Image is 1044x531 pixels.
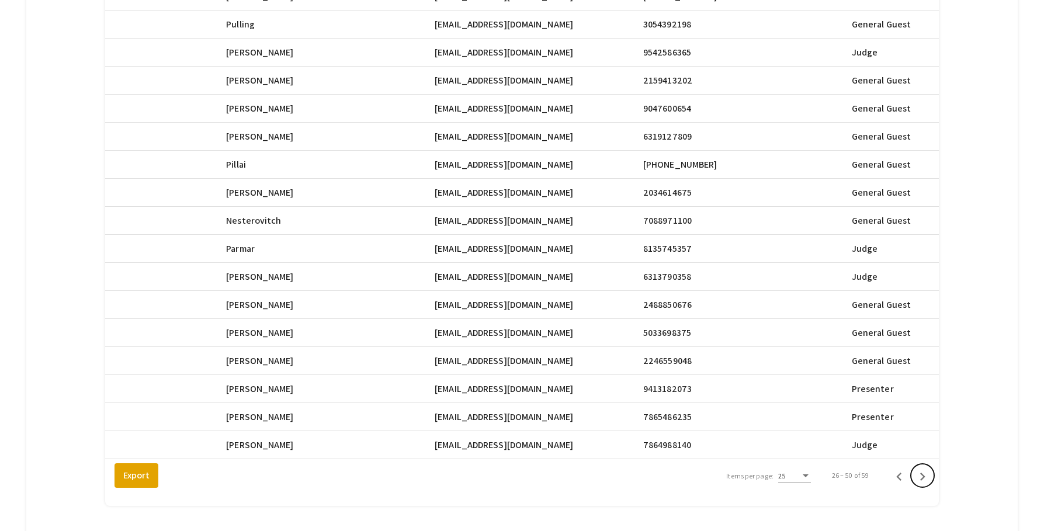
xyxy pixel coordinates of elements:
span: [PERSON_NAME] [226,410,293,424]
span: General Guest [852,18,911,32]
span: General Guest [852,214,911,228]
span: General Guest [852,102,911,116]
span: [PERSON_NAME] [226,270,293,284]
span: Parmar [226,242,255,256]
span: General Guest [852,186,911,200]
span: [PERSON_NAME] [226,438,293,452]
span: Judge [852,46,878,60]
span: 7865486235 [643,410,692,424]
span: 2034614675 [643,186,692,200]
span: General Guest [852,130,911,144]
span: [EMAIL_ADDRESS][DOMAIN_NAME] [435,18,573,32]
span: [EMAIL_ADDRESS][DOMAIN_NAME] [435,74,573,88]
span: [EMAIL_ADDRESS][DOMAIN_NAME] [435,242,573,256]
span: [EMAIL_ADDRESS][DOMAIN_NAME] [435,186,573,200]
span: 2488850676 [643,298,692,312]
span: General Guest [852,74,911,88]
iframe: Chat [9,478,50,522]
span: 3054392198 [643,18,691,32]
span: [EMAIL_ADDRESS][DOMAIN_NAME] [435,438,573,452]
span: [PERSON_NAME] [226,46,293,60]
span: 2159413202 [643,74,692,88]
span: Judge [852,270,878,284]
span: [PERSON_NAME] [226,186,293,200]
span: Nesterovitch [226,214,281,228]
span: [EMAIL_ADDRESS][DOMAIN_NAME] [435,158,573,172]
span: [EMAIL_ADDRESS][DOMAIN_NAME] [435,298,573,312]
mat-select: Items per page: [778,472,811,480]
div: 26 – 50 of 59 [832,470,869,481]
span: 7864988140 [643,438,691,452]
span: [PERSON_NAME] [226,298,293,312]
span: Pulling [226,18,255,32]
span: [PHONE_NUMBER] [643,158,717,172]
span: [PERSON_NAME] [226,102,293,116]
span: 9542586365 [643,46,691,60]
span: 5033698375 [643,326,691,340]
span: 25 [778,471,786,480]
span: [EMAIL_ADDRESS][DOMAIN_NAME] [435,102,573,116]
span: [EMAIL_ADDRESS][DOMAIN_NAME] [435,354,573,368]
span: 8135745357 [643,242,692,256]
span: General Guest [852,158,911,172]
span: [PERSON_NAME] [226,354,293,368]
span: [EMAIL_ADDRESS][DOMAIN_NAME] [435,326,573,340]
span: [PERSON_NAME] [226,74,293,88]
span: 9413182073 [643,382,692,396]
span: Presenter [852,410,894,424]
span: [EMAIL_ADDRESS][DOMAIN_NAME] [435,46,573,60]
span: [EMAIL_ADDRESS][DOMAIN_NAME] [435,214,573,228]
button: Next page [911,464,934,487]
span: 6319127809 [643,130,692,144]
span: General Guest [852,326,911,340]
span: 2246559048 [643,354,692,368]
span: [EMAIL_ADDRESS][DOMAIN_NAME] [435,270,573,284]
span: [EMAIL_ADDRESS][DOMAIN_NAME] [435,130,573,144]
span: 7088971100 [643,214,692,228]
span: [EMAIL_ADDRESS][DOMAIN_NAME] [435,410,573,424]
span: Presenter [852,382,894,396]
span: 9047600654 [643,102,691,116]
button: Export [115,463,158,488]
div: Items per page: [726,471,774,481]
span: General Guest [852,298,911,312]
span: [EMAIL_ADDRESS][DOMAIN_NAME] [435,382,573,396]
span: [PERSON_NAME] [226,130,293,144]
span: [PERSON_NAME] [226,382,293,396]
span: Pillai [226,158,246,172]
button: Previous page [887,464,911,487]
span: 6313790358 [643,270,691,284]
span: [PERSON_NAME] [226,326,293,340]
span: Judge [852,242,878,256]
span: Judge [852,438,878,452]
span: General Guest [852,354,911,368]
